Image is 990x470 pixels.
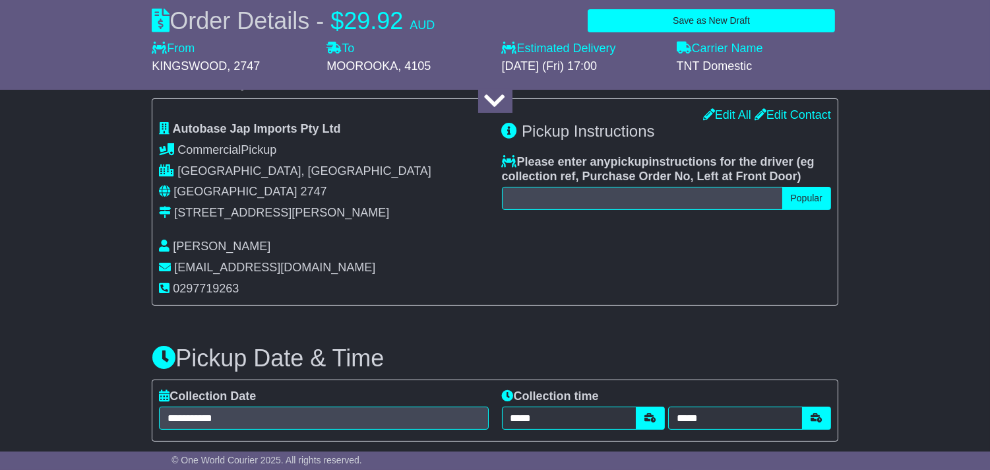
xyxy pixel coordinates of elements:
span: [GEOGRAPHIC_DATA] [173,185,297,198]
div: [DATE] (Fri) 17:00 [501,59,663,74]
span: [PERSON_NAME] [173,240,270,253]
div: Order Details - [152,7,435,35]
span: Commercial [177,143,241,156]
span: $ [330,7,344,34]
button: Save as New Draft [588,9,835,32]
span: 29.92 [344,7,403,34]
label: To [326,42,354,56]
label: From [152,42,195,56]
div: TNT Domestic [677,59,838,74]
span: © One World Courier 2025. All rights reserved. [171,455,362,465]
label: Carrier Name [677,42,763,56]
label: Please enter any instructions for the driver ( ) [502,155,831,184]
span: , 2747 [227,59,260,73]
span: KINGSWOOD [152,59,227,73]
span: , 4105 [398,59,431,73]
span: 0297719263 [173,282,239,295]
div: [STREET_ADDRESS][PERSON_NAME] [174,206,389,220]
div: Pickup [159,143,488,158]
span: [EMAIL_ADDRESS][DOMAIN_NAME] [174,261,375,274]
button: Popular [782,187,831,210]
label: Collection Date [159,389,256,404]
a: Edit All [703,108,751,121]
h3: Pickup Date & Time [152,345,838,372]
span: pickup [611,155,649,168]
a: Edit Contact [755,108,831,121]
span: AUD [410,18,435,32]
span: Pickup Instructions [522,122,654,140]
span: 2747 [301,185,327,198]
span: MOOROOKA [326,59,398,73]
span: eg collection ref, Purchase Order No, Left at Front Door [502,155,815,183]
label: Collection time [502,389,599,404]
span: Autobase Jap Imports Pty Ltd [173,122,341,135]
span: [GEOGRAPHIC_DATA], [GEOGRAPHIC_DATA] [177,164,431,178]
label: Estimated Delivery [501,42,663,56]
